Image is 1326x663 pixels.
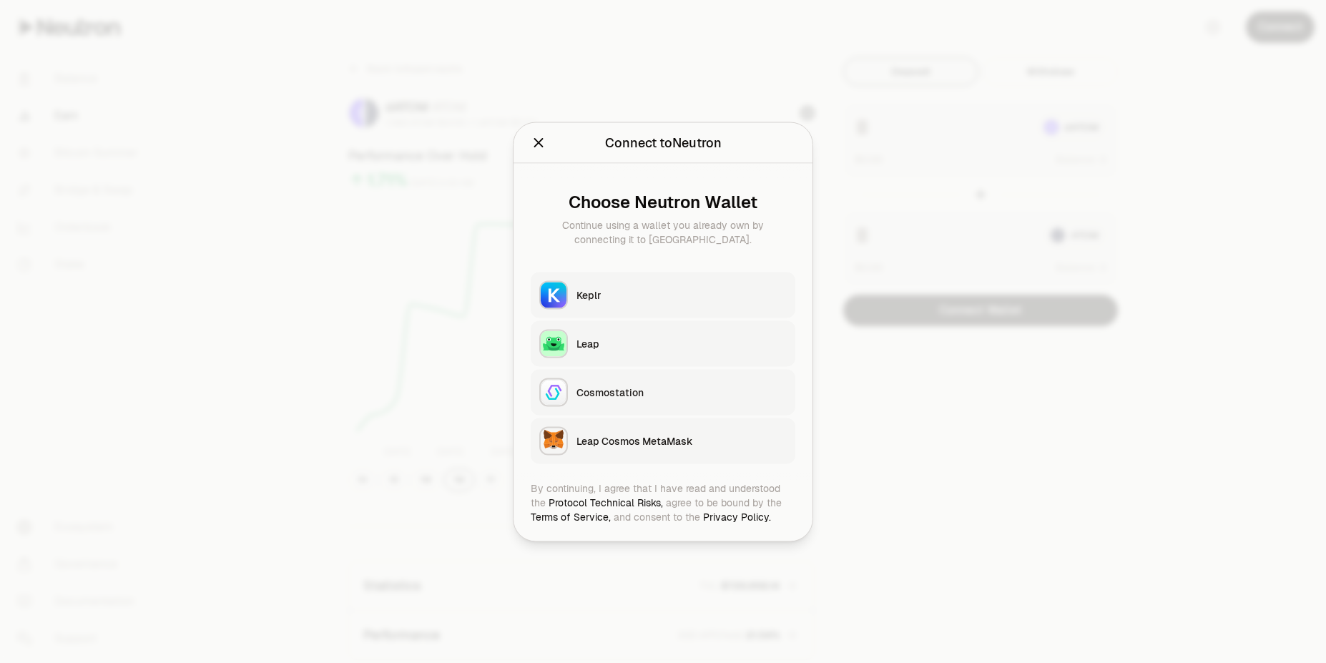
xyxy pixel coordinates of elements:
[531,481,795,524] div: By continuing, I agree that I have read and understood the agree to be bound by the and consent t...
[541,379,566,405] img: Cosmostation
[541,428,566,453] img: Leap Cosmos MetaMask
[531,510,611,523] a: Terms of Service,
[542,192,784,212] div: Choose Neutron Wallet
[576,336,787,350] div: Leap
[576,385,787,399] div: Cosmostation
[703,510,771,523] a: Privacy Policy.
[576,288,787,302] div: Keplr
[531,418,795,463] button: Leap Cosmos MetaMaskLeap Cosmos MetaMask
[541,330,566,356] img: Leap
[541,282,566,308] img: Keplr
[531,132,546,152] button: Close
[605,132,722,152] div: Connect to Neutron
[531,272,795,318] button: KeplrKeplr
[542,217,784,246] div: Continue using a wallet you already own by connecting it to [GEOGRAPHIC_DATA].
[549,496,663,509] a: Protocol Technical Risks,
[531,369,795,415] button: CosmostationCosmostation
[531,320,795,366] button: LeapLeap
[576,433,787,448] div: Leap Cosmos MetaMask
